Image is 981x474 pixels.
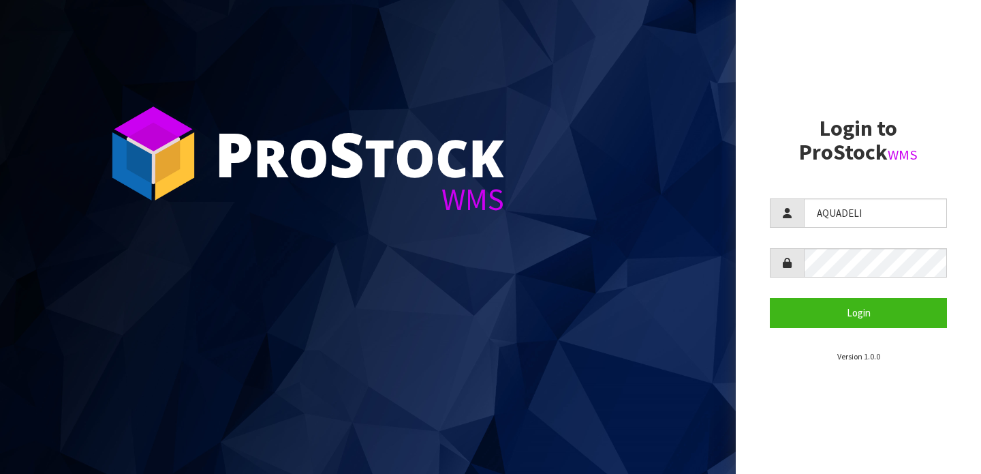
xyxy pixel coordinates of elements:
[329,112,364,195] span: S
[102,102,204,205] img: ProStock Cube
[888,146,918,164] small: WMS
[215,184,504,215] div: WMS
[837,351,880,361] small: Version 1.0.0
[770,298,947,327] button: Login
[215,112,253,195] span: P
[215,123,504,184] div: ro tock
[804,198,947,228] input: Username
[770,117,947,164] h2: Login to ProStock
